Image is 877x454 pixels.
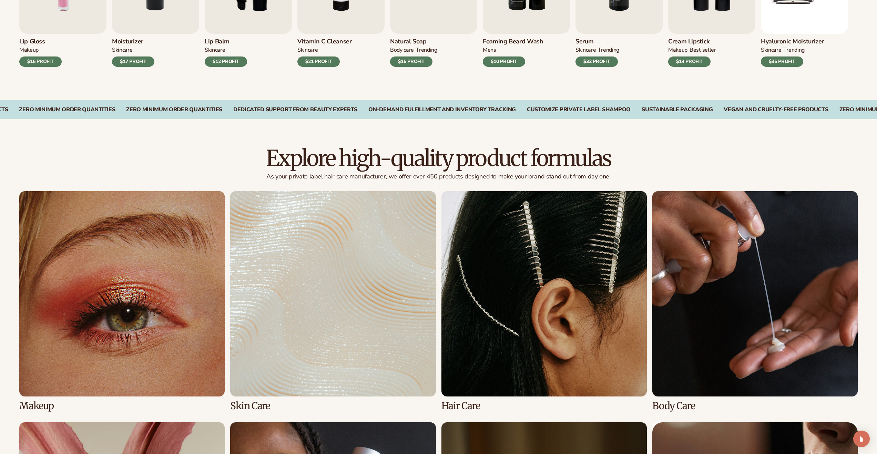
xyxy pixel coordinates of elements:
div: mens [483,47,496,54]
div: On-Demand Fulfillment and Inventory Tracking [368,106,516,113]
div: SKINCARE [205,47,225,54]
div: $21 PROFIT [297,56,340,67]
div: SUSTAINABLE PACKAGING [642,106,713,113]
h3: Hyaluronic moisturizer [761,38,824,45]
div: 3 / 8 [441,191,647,411]
h3: Serum [575,38,619,45]
h3: Skin Care [230,401,436,411]
div: $10 PROFIT [483,56,525,67]
div: SKINCARE [575,47,596,54]
h3: Lip Gloss [19,38,62,45]
h3: Cream Lipstick [668,38,716,45]
div: TRENDING [598,47,619,54]
div: BEST SELLER [690,47,716,54]
h3: Lip Balm [205,38,247,45]
div: $35 PROFIT [761,56,803,67]
div: CUSTOMIZE PRIVATE LABEL SHAMPOO [527,106,631,113]
div: SKINCARE [761,47,781,54]
div: $32 PROFIT [575,56,618,67]
div: Zero Minimum Order QuantitieS [19,106,115,113]
div: MAKEUP [668,47,687,54]
div: $12 PROFIT [205,56,247,67]
div: BODY Care [390,47,414,54]
h3: Natural Soap [390,38,437,45]
div: 1 / 8 [19,191,225,411]
div: $16 PROFIT [19,56,62,67]
div: TRENDING [783,47,804,54]
div: SKINCARE [112,47,132,54]
div: $17 PROFIT [112,56,154,67]
div: $14 PROFIT [668,56,711,67]
div: VEGAN AND CRUELTY-FREE PRODUCTS [724,106,828,113]
h3: Hair Care [441,401,647,411]
div: MAKEUP [19,47,39,54]
div: Zero Minimum Order QuantitieS [126,106,222,113]
div: Dedicated Support From Beauty Experts [233,106,357,113]
h3: Moisturizer [112,38,154,45]
div: $15 PROFIT [390,56,432,67]
p: As your private label hair care manufacturer, we offer over 450 products designed to make your br... [19,173,858,180]
div: Open Intercom Messenger [853,431,870,447]
div: Skincare [297,47,318,54]
h3: Vitamin C Cleanser [297,38,352,45]
h3: Makeup [19,401,225,411]
div: 4 / 8 [652,191,858,411]
div: TRENDING [416,47,437,54]
h2: Explore high-quality product formulas [19,147,858,170]
h3: Body Care [652,401,858,411]
div: 2 / 8 [230,191,436,411]
h3: Foaming beard wash [483,38,543,45]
